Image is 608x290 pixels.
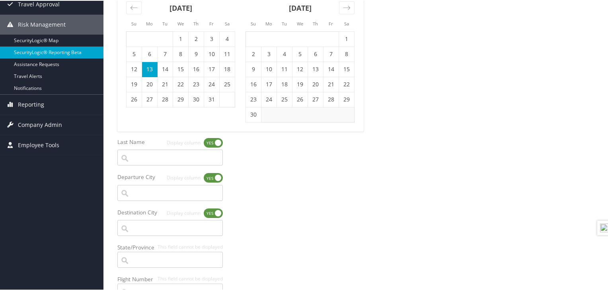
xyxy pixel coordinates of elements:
[117,137,223,149] label: Last Name
[158,91,173,106] td: Choose Tuesday, October 28, 2025 as your check-out date. It’s available.
[204,46,220,61] td: Choose Friday, October 10, 2025 as your check-out date. It’s available.
[127,76,142,91] td: Choose Sunday, October 19, 2025 as your check-out date. It’s available.
[142,61,158,76] td: Selected as start date. Monday, October 13, 2025
[246,46,261,61] td: Choose Sunday, November 2, 2025 as your check-out date. It’s available.
[297,20,303,26] small: We
[344,20,349,26] small: Sa
[142,91,158,106] td: Choose Monday, October 27, 2025 as your check-out date. It’s available.
[18,14,66,34] span: Risk Management
[308,46,323,61] td: Choose Thursday, November 6, 2025 as your check-out date. It’s available.
[204,76,220,91] td: Choose Friday, October 24, 2025 as your check-out date. It’s available.
[323,46,339,61] td: Choose Friday, November 7, 2025 as your check-out date. It’s available.
[289,2,312,12] strong: [DATE]
[339,91,355,106] td: Choose Saturday, November 29, 2025 as your check-out date. It’s available.
[177,20,184,26] small: We
[308,76,323,91] td: Choose Thursday, November 20, 2025 as your check-out date. It’s available.
[277,91,292,106] td: Choose Tuesday, November 25, 2025 as your check-out date. It’s available.
[18,114,62,134] span: Company Admin
[173,31,189,46] td: Choose Wednesday, October 1, 2025 as your check-out date. It’s available.
[246,106,261,121] td: Choose Sunday, November 30, 2025 as your check-out date. It’s available.
[261,61,277,76] td: Choose Monday, November 10, 2025 as your check-out date. It’s available.
[277,76,292,91] td: Choose Tuesday, November 18, 2025 as your check-out date. It’s available.
[308,91,323,106] td: Choose Thursday, November 27, 2025 as your check-out date. It’s available.
[265,20,272,26] small: Mo
[323,76,339,91] td: Choose Friday, November 21, 2025 as your check-out date. It’s available.
[142,76,158,91] td: Choose Monday, October 20, 2025 as your check-out date. It’s available.
[277,61,292,76] td: Choose Tuesday, November 11, 2025 as your check-out date. It’s available.
[329,20,333,26] small: Fr
[189,46,204,61] td: Choose Thursday, October 9, 2025 as your check-out date. It’s available.
[146,20,153,26] small: Mo
[162,20,168,26] small: Tu
[220,76,235,91] td: Choose Saturday, October 25, 2025 as your check-out date. It’s available.
[251,20,256,26] small: Su
[339,0,355,14] div: Move forward to switch to the next month.
[173,76,189,91] td: Choose Wednesday, October 22, 2025 as your check-out date. It’s available.
[292,91,308,106] td: Choose Wednesday, November 26, 2025 as your check-out date. It’s available.
[127,91,142,106] td: Choose Sunday, October 26, 2025 as your check-out date. It’s available.
[209,20,214,26] small: Fr
[173,61,189,76] td: Choose Wednesday, October 15, 2025 as your check-out date. It’s available.
[323,61,339,76] td: Choose Friday, November 14, 2025 as your check-out date. It’s available.
[220,61,235,76] td: Choose Saturday, October 18, 2025 as your check-out date. It’s available.
[158,61,173,76] td: Choose Tuesday, October 14, 2025 as your check-out date. It’s available.
[204,61,220,76] td: Choose Friday, October 17, 2025 as your check-out date. It’s available.
[277,46,292,61] td: Choose Tuesday, November 4, 2025 as your check-out date. It’s available.
[142,46,158,61] td: Choose Monday, October 6, 2025 as your check-out date. It’s available.
[220,31,235,46] td: Choose Saturday, October 4, 2025 as your check-out date. It’s available.
[18,134,59,154] span: Employee Tools
[339,46,355,61] td: Choose Saturday, November 8, 2025 as your check-out date. It’s available.
[261,76,277,91] td: Choose Monday, November 17, 2025 as your check-out date. It’s available.
[189,61,204,76] td: Choose Thursday, October 16, 2025 as your check-out date. It’s available.
[193,20,199,26] small: Th
[308,61,323,76] td: Choose Thursday, November 13, 2025 as your check-out date. It’s available.
[204,31,220,46] td: Choose Friday, October 3, 2025 as your check-out date. It’s available.
[261,46,277,61] td: Choose Monday, November 3, 2025 as your check-out date. It’s available.
[117,274,223,282] label: Flight Number
[246,91,261,106] td: Choose Sunday, November 23, 2025 as your check-out date. It’s available.
[173,91,189,106] td: Choose Wednesday, October 29, 2025 as your check-out date. It’s available.
[158,274,223,282] span: This field cannot be displayed
[131,20,136,26] small: Su
[292,76,308,91] td: Choose Wednesday, November 19, 2025 as your check-out date. It’s available.
[127,61,142,76] td: Choose Sunday, October 12, 2025 as your check-out date. It’s available.
[282,20,287,26] small: Tu
[127,46,142,61] td: Choose Sunday, October 5, 2025 as your check-out date. It’s available.
[246,61,261,76] td: Choose Sunday, November 9, 2025 as your check-out date. It’s available.
[189,76,204,91] td: Choose Thursday, October 23, 2025 as your check-out date. It’s available.
[126,0,142,14] div: Move backward to switch to the previous month.
[339,31,355,46] td: Choose Saturday, November 1, 2025 as your check-out date. It’s available.
[339,61,355,76] td: Choose Saturday, November 15, 2025 as your check-out date. It’s available.
[204,91,220,106] td: Choose Friday, October 31, 2025 as your check-out date. It’s available.
[313,20,318,26] small: Th
[246,76,261,91] td: Choose Sunday, November 16, 2025 as your check-out date. It’s available.
[292,46,308,61] td: Choose Wednesday, November 5, 2025 as your check-out date. It’s available.
[158,46,173,61] td: Choose Tuesday, October 7, 2025 as your check-out date. It’s available.
[261,91,277,106] td: Choose Monday, November 24, 2025 as your check-out date. It’s available.
[18,94,44,114] span: Reporting
[220,46,235,61] td: Choose Saturday, October 11, 2025 as your check-out date. It’s available.
[158,243,223,250] span: This field cannot be displayed
[189,31,204,46] td: Choose Thursday, October 2, 2025 as your check-out date. It’s available.
[158,76,173,91] td: Choose Tuesday, October 21, 2025 as your check-out date. It’s available.
[117,208,223,219] label: Destination City
[173,46,189,61] td: Choose Wednesday, October 8, 2025 as your check-out date. It’s available.
[339,76,355,91] td: Choose Saturday, November 22, 2025 as your check-out date. It’s available.
[117,172,223,184] label: Departure City
[323,91,339,106] td: Choose Friday, November 28, 2025 as your check-out date. It’s available.
[189,91,204,106] td: Choose Thursday, October 30, 2025 as your check-out date. It’s available.
[117,243,223,251] label: State/Province
[225,20,230,26] small: Sa
[170,2,192,12] strong: [DATE]
[292,61,308,76] td: Choose Wednesday, November 12, 2025 as your check-out date. It’s available.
